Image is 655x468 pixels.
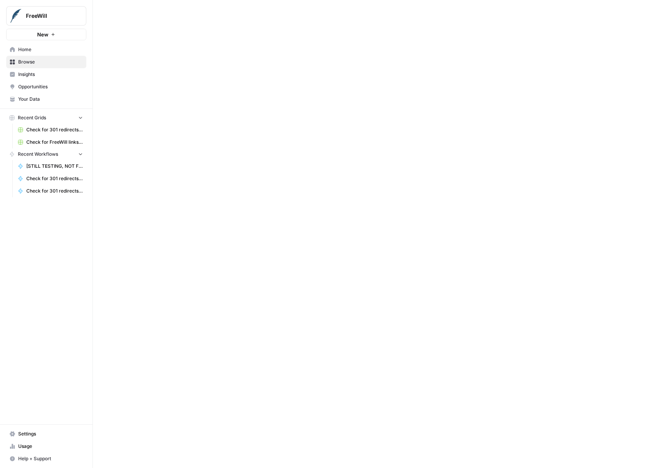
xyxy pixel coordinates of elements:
img: tab_domain_overview_orange.svg [22,45,29,51]
span: Browse [18,58,83,65]
a: Check for 301 redirects on page [14,172,86,185]
span: Check for FreeWill links on partner's external website [26,139,83,146]
span: Home [18,46,83,53]
div: Domain: [DOMAIN_NAME] [20,20,85,26]
a: Opportunities [6,81,86,93]
button: Recent Grids [6,112,86,124]
a: [STILL TESTING, NOT FUNCTIONAL] Check for 301 redirects on website [14,160,86,172]
a: Settings [6,428,86,440]
a: Check for 301 redirects on page Grid [14,124,86,136]
a: Home [6,43,86,56]
a: Usage [6,440,86,453]
span: Check for 301 redirects on page [26,175,83,182]
span: Opportunities [18,83,83,90]
a: Insights [6,68,86,81]
span: Your Data [18,96,83,103]
img: FreeWill Logo [9,9,23,23]
span: Recent Grids [18,114,46,121]
span: Help + Support [18,455,83,462]
button: Recent Workflows [6,148,86,160]
button: Workspace: FreeWill [6,6,86,26]
img: logo_orange.svg [12,12,19,19]
img: website_grey.svg [12,20,19,26]
span: Check for 301 redirects on page Grid [26,126,83,133]
button: Help + Support [6,453,86,465]
img: tab_keywords_by_traffic_grey.svg [78,45,84,51]
span: Insights [18,71,83,78]
span: New [37,31,48,38]
span: Recent Workflows [18,151,58,158]
a: Browse [6,56,86,68]
span: [STILL TESTING, NOT FUNCTIONAL] Check for 301 redirects on website [26,163,83,170]
div: Domain Overview [31,46,69,51]
a: Your Data [6,93,86,105]
div: v 4.0.25 [22,12,38,19]
a: Check for FreeWill links on partner's external website [14,136,86,148]
div: Keywords by Traffic [87,46,128,51]
span: Settings [18,430,83,437]
span: Usage [18,443,83,450]
span: Check for 301 redirects in website directory [26,188,83,194]
button: New [6,29,86,40]
a: Check for 301 redirects in website directory [14,185,86,197]
span: FreeWill [26,12,73,20]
